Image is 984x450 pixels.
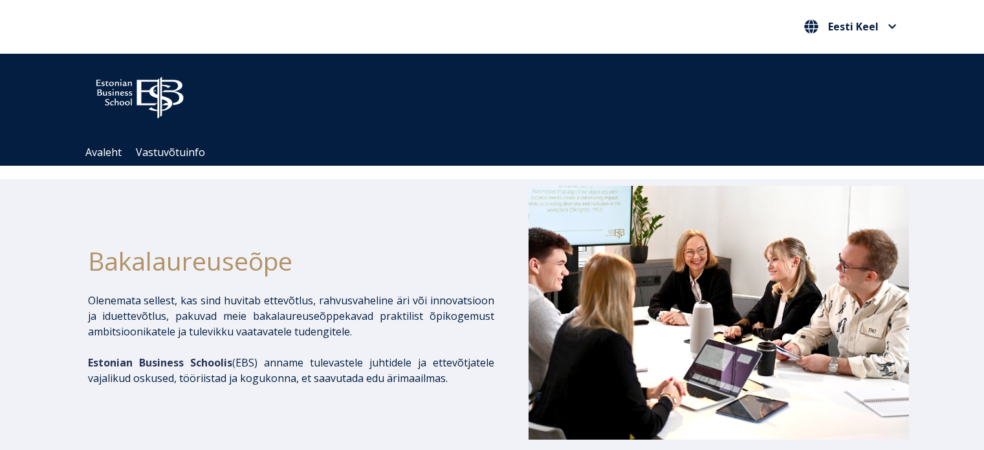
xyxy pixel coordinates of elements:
a: Avaleht [85,145,122,159]
button: Eesti Keel [801,16,900,37]
img: ebs_logo2016_white [85,67,195,122]
a: Vastuvõtuinfo [136,145,205,159]
p: Olenemata sellest, kas sind huvitab ettevõtlus, rahvusvaheline äri või innovatsioon ja iduettevõt... [88,293,494,339]
div: Navigation Menu [78,139,919,166]
span: Eesti Keel [828,21,879,32]
span: ( [88,355,235,370]
span: Estonian Business Schoolis [88,355,232,370]
img: Bakalaureusetudengid [529,186,909,440]
nav: Vali oma keel [801,16,900,38]
p: EBS) anname tulevastele juhtidele ja ettevõtjatele vajalikud oskused, tööriistad ja kogukonna, et... [88,355,494,386]
h1: Bakalaureuseõpe [88,242,494,280]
